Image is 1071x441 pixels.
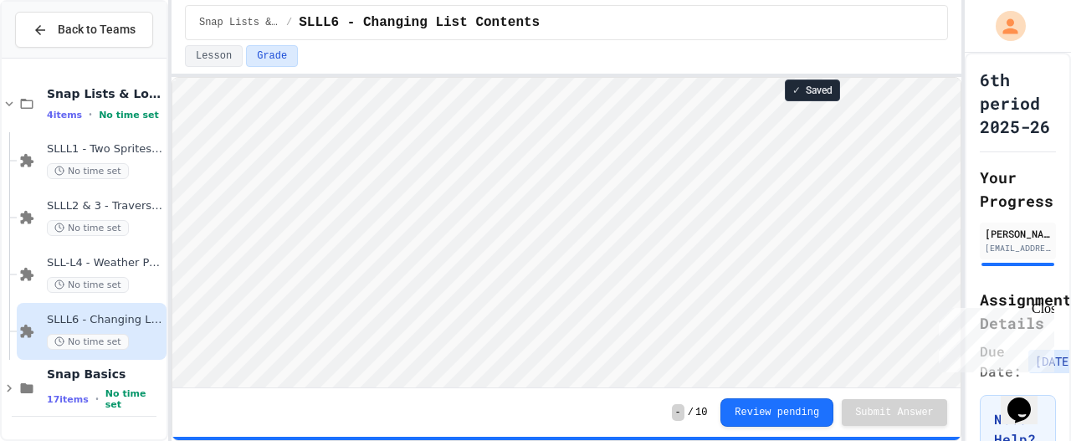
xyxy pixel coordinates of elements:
[47,163,129,179] span: No time set
[695,406,707,419] span: 10
[985,242,1051,254] div: [EMAIL_ADDRESS][DOMAIN_NAME]
[47,313,163,327] span: SLLL6 - Changing List Contents
[688,406,694,419] span: /
[47,86,163,101] span: Snap Lists & Loops
[99,110,159,121] span: No time set
[89,108,92,121] span: •
[199,16,279,29] span: Snap Lists & Loops
[47,199,163,213] span: SLLL2 & 3 - Traversing a List
[806,84,833,97] span: Saved
[980,166,1056,213] h2: Your Progress
[185,45,243,67] button: Lesson
[47,110,82,121] span: 4 items
[47,220,129,236] span: No time set
[932,301,1054,372] iframe: chat widget
[95,392,99,406] span: •
[47,394,89,405] span: 17 items
[978,7,1030,45] div: My Account
[172,78,961,387] iframe: Snap! Programming Environment
[58,21,136,38] span: Back to Teams
[47,277,129,293] span: No time set
[980,288,1056,335] h2: Assignment Details
[7,7,115,106] div: Chat with us now!Close
[15,12,153,48] button: Back to Teams
[105,388,163,410] span: No time set
[246,45,298,67] button: Grade
[855,406,934,419] span: Submit Answer
[720,398,833,427] button: Review pending
[980,68,1056,138] h1: 6th period 2025-26
[985,226,1051,241] div: [PERSON_NAME]
[792,84,801,97] span: ✓
[47,334,129,350] span: No time set
[842,399,947,426] button: Submit Answer
[299,13,540,33] span: SLLL6 - Changing List Contents
[47,367,163,382] span: Snap Basics
[286,16,292,29] span: /
[47,256,163,270] span: SLL-L4 - Weather Permitting Program
[1001,374,1054,424] iframe: chat widget
[47,142,163,156] span: SLLL1 - Two Sprites Talking
[672,404,684,421] span: -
